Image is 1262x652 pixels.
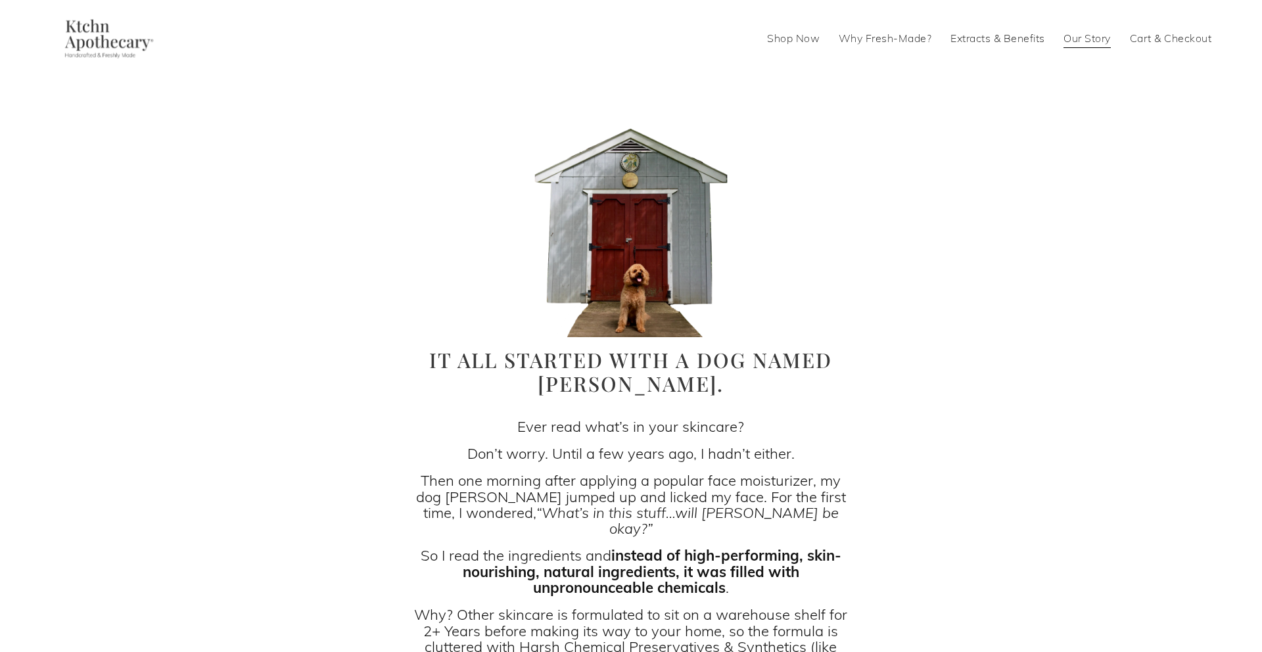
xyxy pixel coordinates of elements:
[411,348,851,396] h1: It all started with a dog named [PERSON_NAME].
[463,545,841,597] strong: instead of high-performing, skin-nourishing, natural ingredients, it was filled with unpronouncea...
[51,19,163,58] img: Ktchn Apothecary
[950,28,1045,49] a: Extracts & Benefits
[839,28,932,49] a: Why Fresh-Made?
[536,502,843,538] em: “What’s in this stuff…will [PERSON_NAME] be okay?”
[411,547,851,595] p: So I read the ingredients and .
[411,445,851,461] p: Don’t worry. Until a few years ago, I hadn’t either.
[767,28,820,49] a: Shop Now
[411,472,851,536] p: Then one morning after applying a popular face moisturizer, my dog [PERSON_NAME] jumped up and li...
[411,418,851,434] p: Ever read what’s in your skincare?
[1130,28,1212,49] a: Cart & Checkout
[1063,28,1111,49] a: Our Story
